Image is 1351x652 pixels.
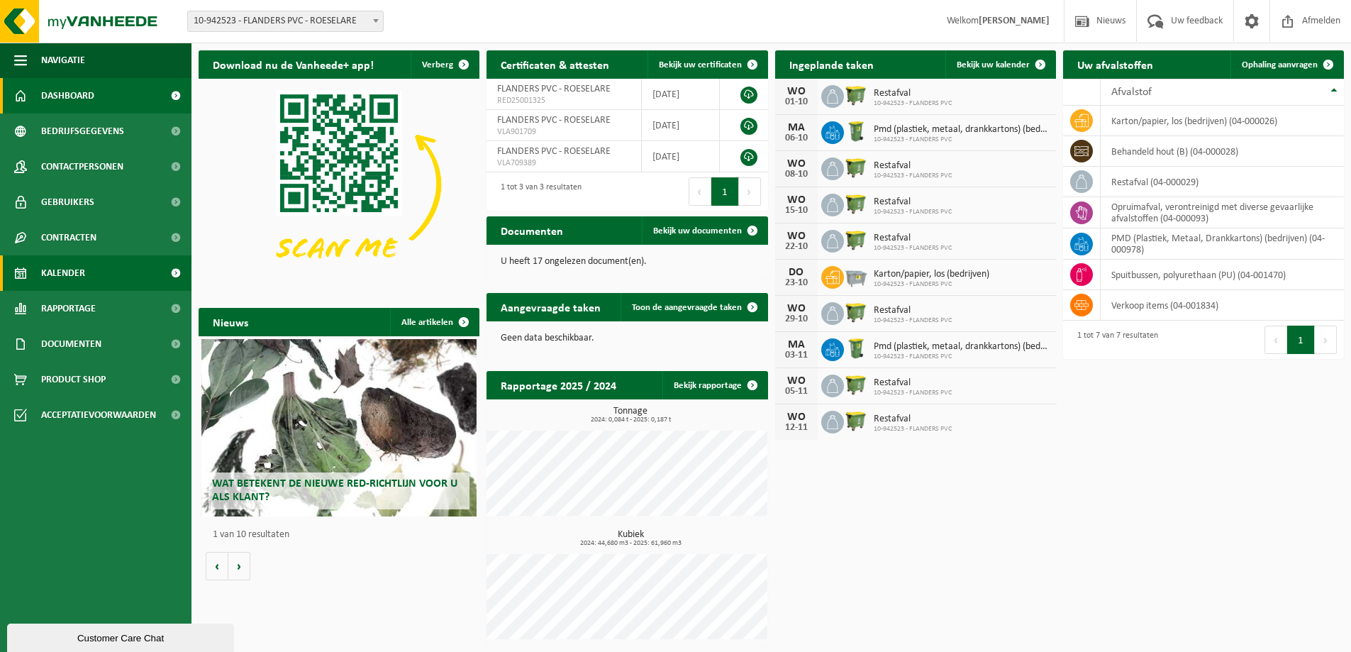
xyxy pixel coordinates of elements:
div: WO [782,375,811,387]
img: WB-2500-GAL-GY-01 [844,264,868,288]
a: Bekijk uw documenten [642,216,767,245]
span: Restafval [874,88,952,99]
td: verkoop items (04-001834) [1101,290,1344,321]
div: 1 tot 7 van 7 resultaten [1070,324,1158,355]
h2: Ingeplande taken [775,50,888,78]
img: WB-1100-HPE-GN-50 [844,155,868,179]
h3: Kubiek [494,530,767,547]
div: WO [782,158,811,170]
span: 10-942523 - FLANDERS PVC [874,208,952,216]
div: 01-10 [782,97,811,107]
button: Previous [689,177,711,206]
div: 08-10 [782,170,811,179]
span: Restafval [874,305,952,316]
div: 03-11 [782,350,811,360]
div: MA [782,122,811,133]
span: 10-942523 - FLANDERS PVC [874,425,952,433]
span: Restafval [874,233,952,244]
td: spuitbussen, polyurethaan (PU) (04-001470) [1101,260,1344,290]
span: Verberg [422,60,453,70]
span: 10-942523 - FLANDERS PVC [874,389,952,397]
div: 12-11 [782,423,811,433]
p: U heeft 17 ongelezen document(en). [501,257,753,267]
img: WB-1100-HPE-GN-50 [844,409,868,433]
div: 23-10 [782,278,811,288]
a: Bekijk uw certificaten [647,50,767,79]
button: Vorige [206,552,228,580]
div: MA [782,339,811,350]
span: Gebruikers [41,184,94,220]
img: WB-1100-HPE-GN-50 [844,192,868,216]
div: DO [782,267,811,278]
span: 10-942523 - FLANDERS PVC [874,316,952,325]
td: PMD (Plastiek, Metaal, Drankkartons) (bedrijven) (04-000978) [1101,228,1344,260]
h2: Rapportage 2025 / 2024 [487,371,630,399]
span: Contracten [41,220,96,255]
div: WO [782,303,811,314]
img: WB-1100-HPE-GN-50 [844,228,868,252]
h2: Download nu de Vanheede+ app! [199,50,388,78]
div: 06-10 [782,133,811,143]
span: 10-942523 - FLANDERS PVC [874,280,989,289]
td: opruimafval, verontreinigd met diverse gevaarlijke afvalstoffen (04-000093) [1101,197,1344,228]
a: Toon de aangevraagde taken [621,293,767,321]
img: WB-1100-HPE-GN-50 [844,372,868,397]
button: Next [1315,326,1337,354]
td: [DATE] [642,79,720,110]
span: 10-942523 - FLANDERS PVC - ROESELARE [187,11,384,32]
h2: Uw afvalstoffen [1063,50,1167,78]
div: 1 tot 3 van 3 resultaten [494,176,582,207]
img: WB-0240-HPE-GN-50 [844,119,868,143]
span: Restafval [874,197,952,208]
span: Ophaling aanvragen [1242,60,1318,70]
span: FLANDERS PVC - ROESELARE [497,115,611,126]
h3: Tonnage [494,407,767,424]
span: Toon de aangevraagde taken [632,303,742,312]
span: Kalender [41,255,85,291]
span: Documenten [41,326,101,362]
button: 1 [711,177,739,206]
span: Bedrijfsgegevens [41,114,124,149]
td: [DATE] [642,110,720,141]
span: Karton/papier, los (bedrijven) [874,269,989,280]
div: WO [782,231,811,242]
span: Bekijk uw certificaten [659,60,742,70]
a: Alle artikelen [390,308,478,336]
span: Afvalstof [1111,87,1152,98]
img: WB-1100-HPE-GN-50 [844,83,868,107]
a: Ophaling aanvragen [1230,50,1342,79]
a: Bekijk uw kalender [945,50,1055,79]
span: Restafval [874,414,952,425]
span: VLA709389 [497,158,630,169]
img: WB-1100-HPE-GN-50 [844,300,868,324]
span: Navigatie [41,43,85,78]
iframe: chat widget [7,621,237,652]
span: 10-942523 - FLANDERS PVC [874,244,952,253]
span: Bekijk uw documenten [653,226,742,236]
h2: Aangevraagde taken [487,293,615,321]
span: Bekijk uw kalender [957,60,1030,70]
button: Next [739,177,761,206]
span: 2024: 44,680 m3 - 2025: 61,960 m3 [494,540,767,547]
div: WO [782,194,811,206]
div: WO [782,411,811,423]
img: Download de VHEPlus App [199,79,479,289]
div: 05-11 [782,387,811,397]
span: 10-942523 - FLANDERS PVC [874,172,952,180]
span: Pmd (plastiek, metaal, drankkartons) (bedrijven) [874,124,1049,136]
span: VLA901709 [497,126,630,138]
div: 15-10 [782,206,811,216]
span: Pmd (plastiek, metaal, drankkartons) (bedrijven) [874,341,1049,353]
td: restafval (04-000029) [1101,167,1344,197]
span: RED25001325 [497,95,630,106]
a: Bekijk rapportage [662,371,767,399]
h2: Nieuws [199,308,262,336]
span: Acceptatievoorwaarden [41,397,156,433]
span: 10-942523 - FLANDERS PVC [874,136,1049,144]
td: [DATE] [642,141,720,172]
button: Verberg [411,50,478,79]
a: Wat betekent de nieuwe RED-richtlijn voor u als klant? [201,339,477,516]
td: behandeld hout (B) (04-000028) [1101,136,1344,167]
span: Product Shop [41,362,106,397]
